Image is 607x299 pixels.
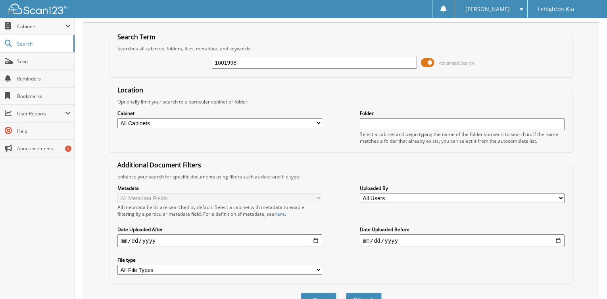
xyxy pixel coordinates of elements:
[8,4,67,14] img: scan123-logo-white.svg
[117,204,322,217] div: All metadata fields are searched by default. Select a cabinet with metadata to enable filtering b...
[360,131,565,144] div: Select a cabinet and begin typing the name of the folder you want to search in. If the name match...
[17,128,71,134] span: Help
[360,226,565,233] label: Date Uploaded Before
[117,234,322,247] input: start
[117,185,322,192] label: Metadata
[439,60,474,66] span: Advanced Search
[113,98,569,105] div: Optionally limit your search to a particular cabinet or folder
[117,257,322,263] label: File type
[113,86,147,94] legend: Location
[113,33,159,41] legend: Search Term
[360,110,565,117] label: Folder
[117,110,322,117] label: Cabinet
[360,234,565,247] input: end
[17,93,71,100] span: Bookmarks
[113,161,205,169] legend: Additional Document Filters
[17,110,65,117] span: User Reports
[538,7,574,11] span: Lehighton Kia
[360,185,565,192] label: Uploaded By
[17,23,65,30] span: Cabinets
[17,58,71,65] span: Scan
[113,173,569,180] div: Enhance your search for specific documents using filters such as date and file type.
[17,75,71,82] span: Reminders
[17,40,69,47] span: Search
[465,7,510,11] span: [PERSON_NAME]
[113,45,569,52] div: Searches all cabinets, folders, files, metadata, and keywords
[65,146,71,152] div: 1
[17,145,71,152] span: Announcements
[117,226,322,233] label: Date Uploaded After
[275,211,285,217] a: here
